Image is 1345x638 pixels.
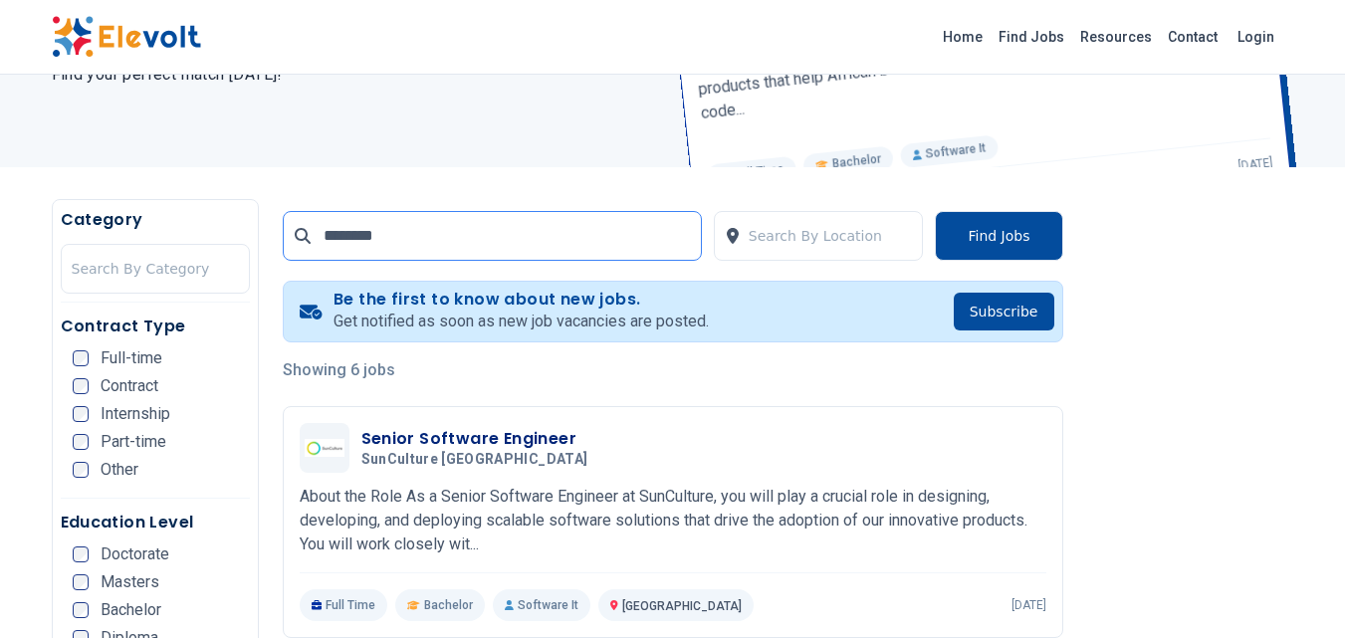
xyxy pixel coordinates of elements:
[101,462,138,478] span: Other
[73,574,89,590] input: Masters
[954,293,1054,330] button: Subscribe
[300,485,1046,556] p: About the Role As a Senior Software Engineer at SunCulture, you will play a crucial role in desig...
[493,589,590,621] p: Software It
[101,602,161,618] span: Bachelor
[73,546,89,562] input: Doctorate
[424,597,473,613] span: Bachelor
[101,406,170,422] span: Internship
[361,427,596,451] h3: Senior Software Engineer
[334,290,709,310] h4: Be the first to know about new jobs.
[1011,597,1046,613] p: [DATE]
[305,439,344,457] img: SunCulture Kenya
[101,350,162,366] span: Full-time
[101,434,166,450] span: Part-time
[935,21,991,53] a: Home
[73,350,89,366] input: Full-time
[622,599,742,613] span: [GEOGRAPHIC_DATA]
[300,423,1046,621] a: SunCulture KenyaSenior Software EngineerSunCulture [GEOGRAPHIC_DATA]About the Role As a Senior So...
[991,21,1072,53] a: Find Jobs
[73,406,89,422] input: Internship
[1245,542,1345,638] iframe: Chat Widget
[1072,21,1160,53] a: Resources
[73,602,89,618] input: Bachelor
[73,462,89,478] input: Other
[1226,17,1286,57] a: Login
[334,310,709,333] p: Get notified as soon as new job vacancies are posted.
[361,451,588,469] span: SunCulture [GEOGRAPHIC_DATA]
[1160,21,1226,53] a: Contact
[101,574,159,590] span: Masters
[101,546,169,562] span: Doctorate
[52,16,201,58] img: Elevolt
[73,378,89,394] input: Contract
[61,315,250,338] h5: Contract Type
[101,378,158,394] span: Contract
[283,358,1063,382] p: Showing 6 jobs
[300,589,388,621] p: Full Time
[935,211,1062,261] button: Find Jobs
[61,208,250,232] h5: Category
[61,511,250,534] h5: Education Level
[73,434,89,450] input: Part-time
